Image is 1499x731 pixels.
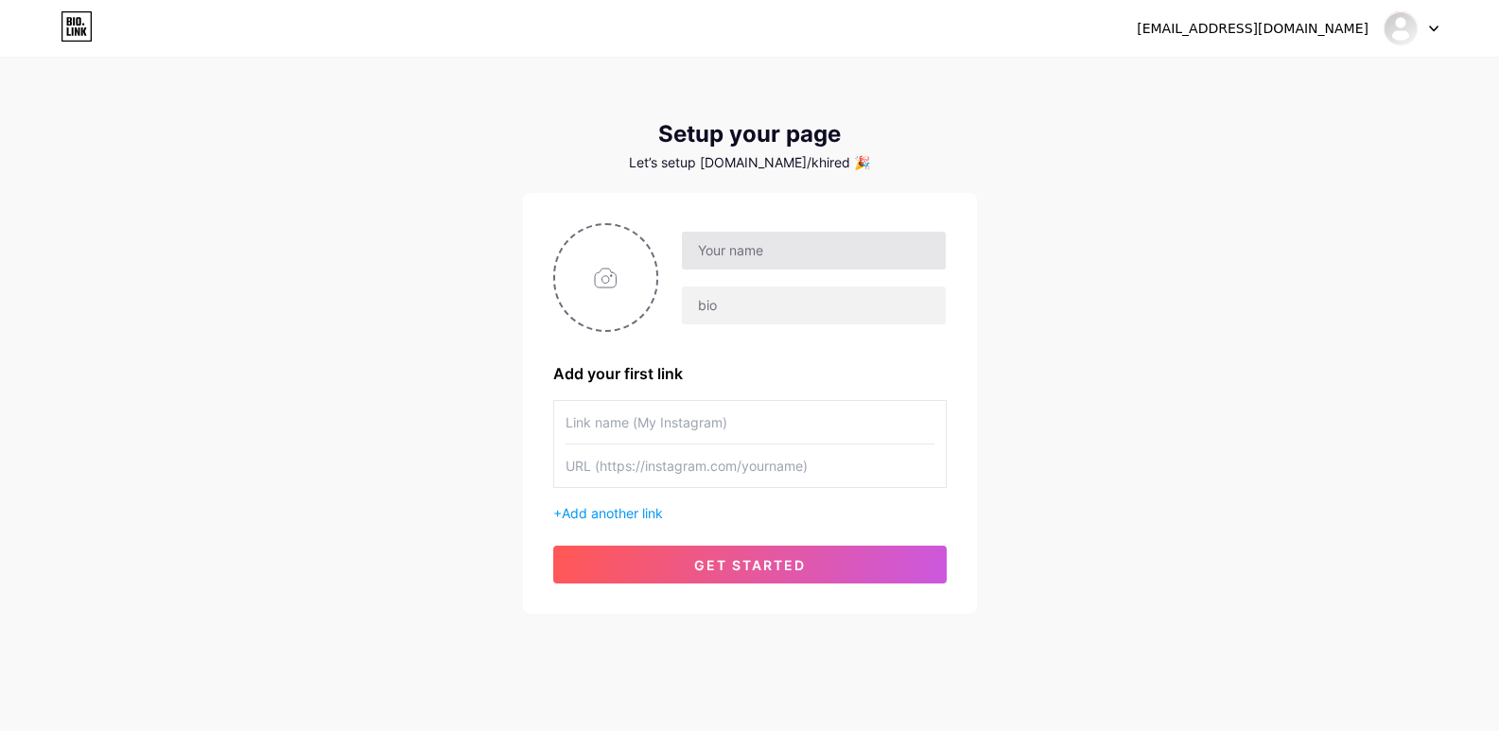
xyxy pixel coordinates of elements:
span: Add another link [562,505,663,521]
button: get started [553,546,947,583]
img: khired [1383,10,1419,46]
input: Link name (My Instagram) [566,401,934,444]
div: Let’s setup [DOMAIN_NAME]/khired 🎉 [523,155,977,170]
input: URL (https://instagram.com/yourname) [566,444,934,487]
div: Setup your page [523,121,977,148]
div: [EMAIL_ADDRESS][DOMAIN_NAME] [1137,19,1368,39]
div: + [553,503,947,523]
span: get started [694,557,806,573]
div: Add your first link [553,362,947,385]
input: Your name [682,232,945,270]
input: bio [682,287,945,324]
